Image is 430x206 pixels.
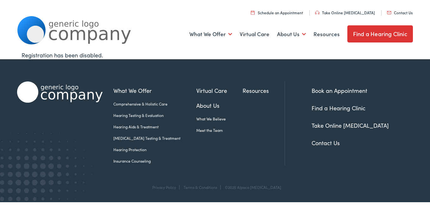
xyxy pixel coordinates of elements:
[312,87,367,94] a: Book an Appointment
[17,81,103,103] img: Alpaca Audiology
[277,23,306,46] a: About Us
[113,113,196,118] a: Hearing Testing & Evaluation
[315,10,375,15] a: Take Online [MEDICAL_DATA]
[243,86,284,95] a: Resources
[189,23,232,46] a: What We Offer
[196,116,243,122] a: What We Believe
[347,25,413,42] a: Find a Hearing Clinic
[113,101,196,107] a: Comprehensive & Holistic Care
[113,158,196,164] a: Insurance Counseling
[184,184,217,190] a: Terms & Conditions
[312,121,389,129] a: Take Online [MEDICAL_DATA]
[152,184,176,190] a: Privacy Policy
[312,139,340,147] a: Contact Us
[113,135,196,141] a: [MEDICAL_DATA] Testing & Treatment
[240,23,269,46] a: Virtual Care
[387,10,413,15] a: Contact Us
[312,104,365,112] a: Find a Hearing Clinic
[196,127,243,133] a: Meet the Team
[251,10,303,15] a: Schedule an Appointment
[196,101,243,110] a: About Us
[387,11,391,14] img: utility icon
[251,10,255,15] img: utility icon
[222,185,281,190] div: ©2025 Alpaca [MEDICAL_DATA]
[113,147,196,152] a: Hearing Protection
[113,124,196,130] a: Hearing Aids & Treatment
[313,23,340,46] a: Resources
[22,51,408,59] div: Registration has been disabled.
[113,86,196,95] a: What We Offer
[315,11,319,15] img: utility icon
[196,86,243,95] a: Virtual Care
